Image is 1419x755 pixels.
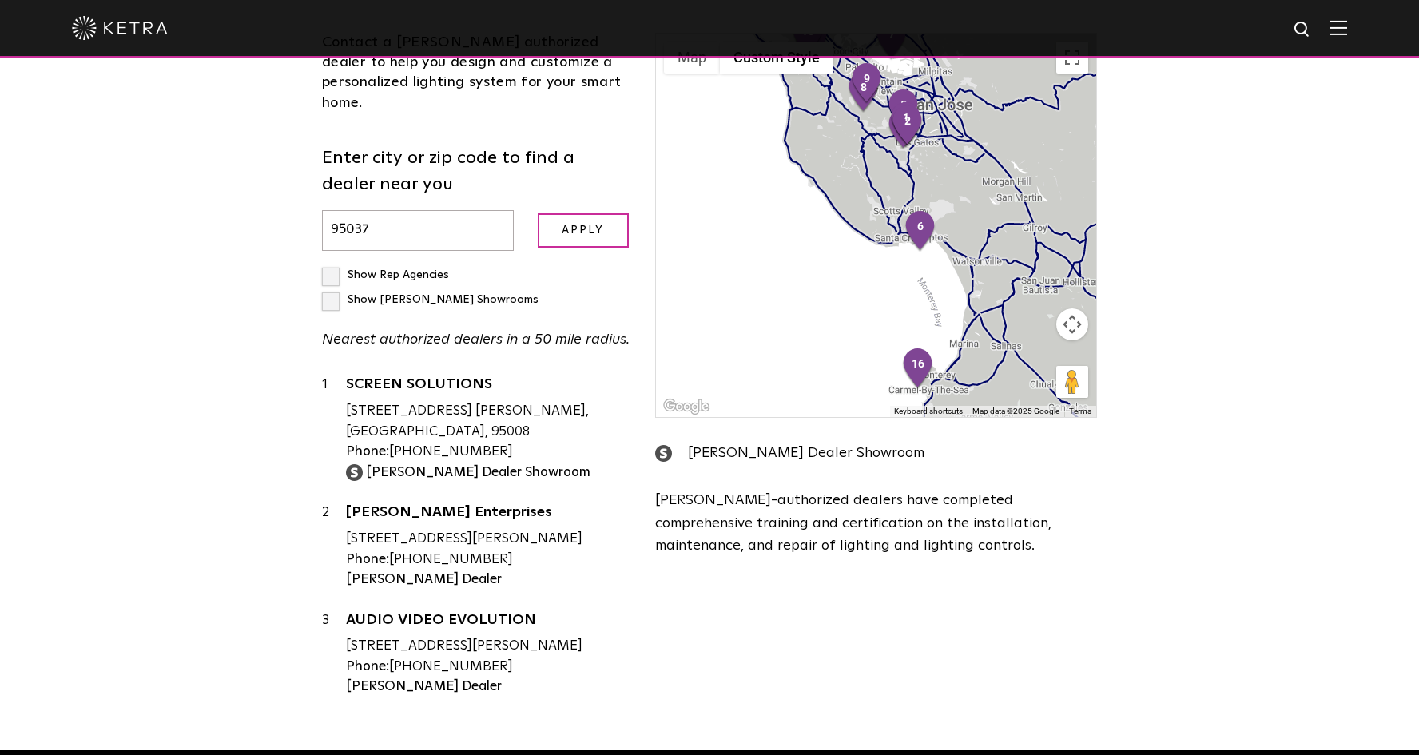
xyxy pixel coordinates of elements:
div: [PERSON_NAME] Dealer Showroom [655,442,1097,465]
img: Google [660,396,713,417]
button: Drag Pegman onto the map to open Street View [1056,366,1088,398]
div: 3 [322,610,346,697]
button: Show street map [664,42,720,74]
a: Open this area in Google Maps (opens a new window) [660,396,713,417]
div: 8 [847,71,880,114]
a: AUDIO VIDEO EVOLUTION [346,613,631,633]
strong: Phone: [346,553,389,566]
label: Show Rep Agencies [322,269,449,280]
label: Enter city or zip code to find a dealer near you [322,145,631,198]
div: 6 [904,210,937,253]
button: Keyboard shortcuts [894,406,963,417]
img: ketra-logo-2019-white [72,16,168,40]
p: Nearest authorized dealers in a 50 mile radius. [322,328,631,352]
div: 16 [901,348,935,391]
div: [STREET_ADDRESS] [PERSON_NAME], [GEOGRAPHIC_DATA], 95008 [346,401,631,442]
label: Show [PERSON_NAME] Showrooms [322,294,539,305]
strong: [PERSON_NAME] Dealer Showroom [366,466,590,479]
div: [PHONE_NUMBER] [346,657,631,678]
img: search icon [1293,20,1313,40]
a: SCREEN SOLUTIONS [346,377,631,397]
div: [PHONE_NUMBER] [346,442,631,463]
button: Toggle fullscreen view [1056,42,1088,74]
strong: Phone: [346,660,389,674]
strong: [PERSON_NAME] Dealer [346,680,502,693]
span: Map data ©2025 Google [972,407,1059,415]
a: Terms (opens in new tab) [1069,407,1091,415]
img: Hamburger%20Nav.svg [1330,20,1347,35]
strong: [PERSON_NAME] Dealer [346,573,502,586]
div: 1 [322,375,346,483]
div: 1 [889,101,923,145]
strong: Phone: [346,445,389,459]
img: showroom_icon.png [346,464,363,481]
button: Map camera controls [1056,308,1088,340]
div: [STREET_ADDRESS][PERSON_NAME] [346,636,631,657]
button: Custom Style [720,42,833,74]
div: 2 [322,503,346,590]
a: [PERSON_NAME] Enterprises [346,505,631,525]
input: Enter city or zip code [322,210,514,251]
div: Contact a [PERSON_NAME] authorized dealer to help you design and customize a personalized lightin... [322,33,631,113]
p: [PERSON_NAME]-authorized dealers have completed comprehensive training and certification on the i... [655,489,1097,558]
img: showroom_icon.png [655,445,672,462]
div: 5 [887,89,920,132]
div: 9 [850,62,884,105]
input: Apply [538,213,629,248]
div: [STREET_ADDRESS][PERSON_NAME] [346,529,631,550]
div: [PHONE_NUMBER] [346,550,631,570]
div: 2 [891,105,924,148]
